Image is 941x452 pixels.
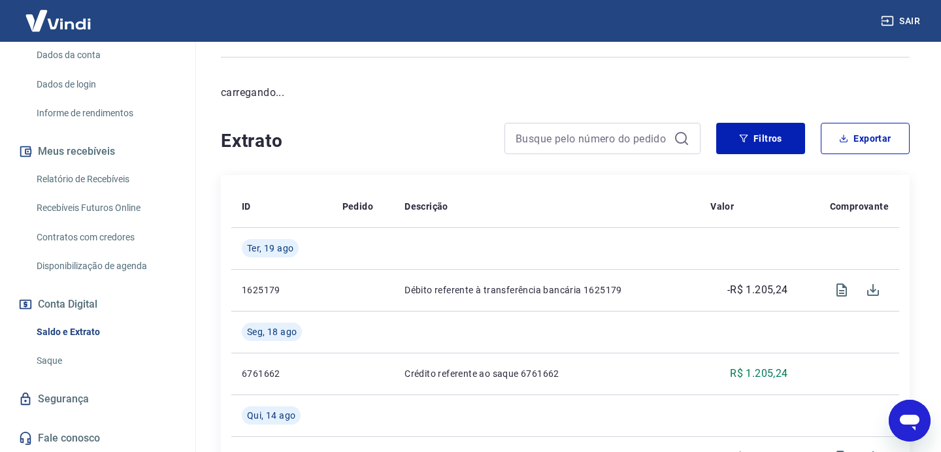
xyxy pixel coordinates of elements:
p: 1625179 [242,283,322,297]
a: Recebíveis Futuros Online [31,195,180,221]
p: carregando... [221,85,910,101]
p: 6761662 [242,367,322,380]
p: Débito referente à transferência bancária 1625179 [404,283,689,297]
p: Comprovante [830,200,889,213]
a: Dados da conta [31,42,180,69]
a: Saldo e Extrato [31,319,180,346]
button: Exportar [821,123,910,154]
p: Valor [710,200,734,213]
p: Descrição [404,200,448,213]
span: Seg, 18 ago [247,325,297,338]
a: Disponibilização de agenda [31,253,180,280]
span: Download [857,274,889,306]
img: Vindi [16,1,101,40]
a: Segurança [16,385,180,413]
p: Crédito referente ao saque 6761662 [404,367,689,380]
a: Saque [31,347,180,374]
a: Informe de rendimentos [31,100,180,127]
a: Dados de login [31,71,180,98]
iframe: Button to launch messaging window [889,400,931,442]
button: Sair [878,9,925,33]
h4: Extrato [221,128,489,154]
span: Ter, 19 ago [247,242,293,255]
span: Visualizar [826,274,857,306]
span: Qui, 14 ago [247,409,295,422]
a: Contratos com credores [31,224,180,251]
button: Conta Digital [16,290,180,319]
p: Pedido [342,200,373,213]
a: Relatório de Recebíveis [31,166,180,193]
button: Meus recebíveis [16,137,180,166]
button: Filtros [716,123,805,154]
p: ID [242,200,251,213]
p: -R$ 1.205,24 [727,282,788,298]
p: R$ 1.205,24 [730,366,787,381]
input: Busque pelo número do pedido [516,129,669,148]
